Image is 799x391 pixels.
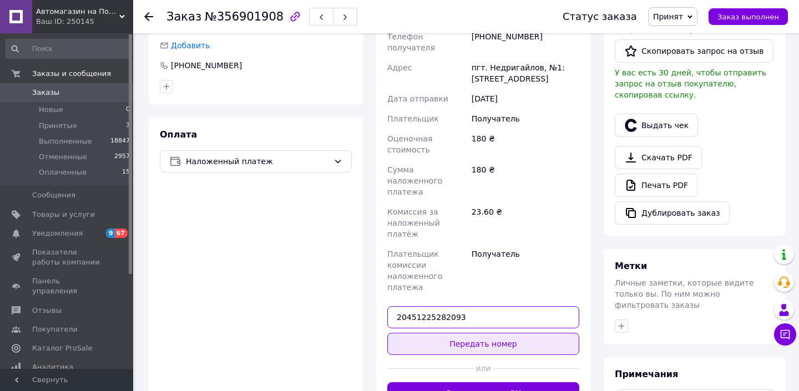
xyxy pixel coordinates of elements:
[615,68,766,99] span: У вас есть 30 дней, чтобы отправить запрос на отзыв покупателю, скопировав ссылку.
[39,105,63,115] span: Новые
[110,136,130,146] span: 18847
[171,41,210,50] span: Добавить
[39,167,87,177] span: Оплаченные
[387,63,412,72] span: Адрес
[469,58,581,89] div: пгт. Недригайлов, №1: [STREET_ADDRESS]
[387,32,435,52] span: Телефон получателя
[144,11,153,22] div: Вернуться назад
[474,363,493,374] span: или
[32,210,95,220] span: Товары и услуги
[32,276,103,296] span: Панель управления
[170,60,243,71] div: [PHONE_NUMBER]
[615,39,773,63] button: Скопировать запрос на отзыв
[39,136,92,146] span: Выполненные
[32,306,62,316] span: Отзывы
[39,121,77,131] span: Принятые
[387,134,432,154] span: Оценочная стоимость
[717,13,779,21] span: Заказ выполнен
[469,89,581,109] div: [DATE]
[469,129,581,160] div: 180 ₴
[615,146,702,169] a: Скачать PDF
[469,244,581,297] div: Получатель
[653,12,683,21] span: Принят
[32,343,92,353] span: Каталог ProSale
[469,160,581,202] div: 180 ₴
[114,152,130,162] span: 2957
[387,207,440,238] span: Комиссия за наложенный платёж
[32,247,103,267] span: Показатели работы компании
[126,105,130,115] span: 0
[615,201,730,225] button: Дублировать заказ
[126,121,130,131] span: 3
[387,114,439,123] span: Плательщик
[615,261,647,271] span: Метки
[32,362,73,372] span: Аналитика
[469,202,581,244] div: 23.60 ₴
[166,10,201,23] span: Заказ
[6,39,131,59] input: Поиск
[39,152,87,162] span: Отмененные
[387,306,579,328] input: Номер экспресс-накладной
[387,250,442,292] span: Плательщик комиссии наложенного платежа
[32,228,83,238] span: Уведомления
[709,8,788,25] button: Заказ выполнен
[32,324,78,334] span: Покупатели
[469,109,581,129] div: Получатель
[615,25,744,34] span: Запрос на отзыв про компанию
[36,17,133,27] div: Ваш ID: 250145
[615,114,698,137] button: Выдать чек
[122,167,130,177] span: 15
[186,155,329,167] span: Наложенный платеж
[115,228,128,238] span: 67
[387,165,442,196] span: Сумма наложенного платежа
[205,10,284,23] span: №356901908
[32,88,59,98] span: Заказы
[615,369,678,379] span: Примечания
[160,129,197,140] span: Оплата
[563,11,637,22] div: Статус заказа
[774,323,796,346] button: Чат с покупателем
[36,7,119,17] span: Автомагазин на Позняках
[32,69,111,79] span: Заказы и сообщения
[106,228,115,238] span: 9
[387,94,448,103] span: Дата отправки
[615,278,754,309] span: Личные заметки, которые видите только вы. По ним можно фильтровать заказы
[615,174,697,197] a: Печать PDF
[469,27,581,58] div: [PHONE_NUMBER]
[387,333,579,355] button: Передать номер
[32,190,75,200] span: Сообщения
